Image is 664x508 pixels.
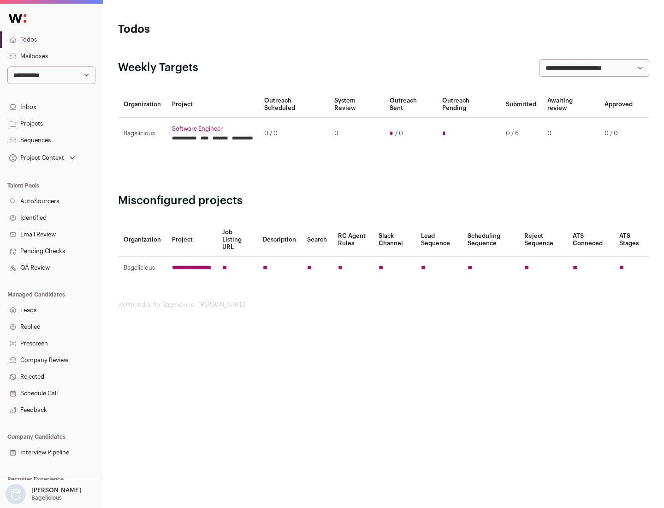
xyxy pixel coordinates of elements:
[118,301,649,308] footer: wellfound:ai for Bagelicious - [PERSON_NAME]
[462,223,519,257] th: Scheduling Sequence
[519,223,568,257] th: Reject Sequence
[302,223,332,257] th: Search
[7,151,77,164] button: Open dropdown
[259,91,329,118] th: Outreach Scheduled
[259,118,329,150] td: 0 / 0
[118,194,649,208] h2: Misconfigured projects
[614,223,649,257] th: ATS Stages
[257,223,302,257] th: Description
[4,484,83,504] button: Open dropdown
[500,91,542,118] th: Submitted
[542,118,599,150] td: 0
[31,487,81,494] p: [PERSON_NAME]
[118,223,166,257] th: Organization
[217,223,257,257] th: Job Listing URL
[500,118,542,150] td: 0 / 6
[4,9,31,28] img: Wellfound
[599,118,638,150] td: 0 / 0
[329,91,384,118] th: System Review
[542,91,599,118] th: Awaiting review
[329,118,384,150] td: 0
[7,154,64,162] div: Project Context
[118,257,166,279] td: Bagelicious
[567,223,613,257] th: ATS Conneced
[599,91,638,118] th: Approved
[166,91,259,118] th: Project
[118,118,166,150] td: Bagelicious
[437,91,500,118] th: Outreach Pending
[172,125,253,133] a: Software Engineer
[395,130,403,137] span: / 0
[332,223,373,257] th: RC Agent Rules
[118,60,198,75] h2: Weekly Targets
[118,22,295,37] h1: Todos
[31,494,62,502] p: Bagelicious
[384,91,437,118] th: Outreach Sent
[373,223,415,257] th: Slack Channel
[6,484,26,504] img: nopic.png
[415,223,462,257] th: Lead Sequence
[166,223,217,257] th: Project
[118,91,166,118] th: Organization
